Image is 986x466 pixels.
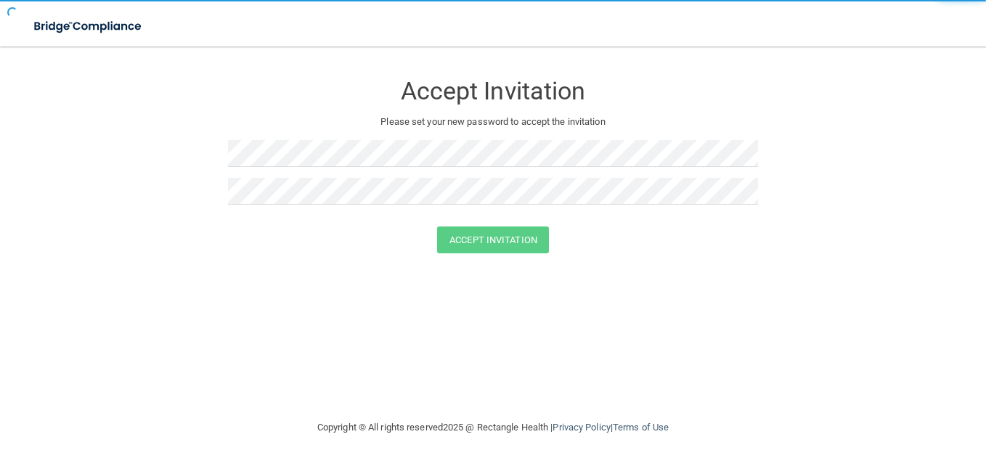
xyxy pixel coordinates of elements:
[613,422,669,433] a: Terms of Use
[239,113,747,131] p: Please set your new password to accept the invitation
[228,404,758,451] div: Copyright © All rights reserved 2025 @ Rectangle Health | |
[437,226,549,253] button: Accept Invitation
[553,422,610,433] a: Privacy Policy
[22,12,155,41] img: bridge_compliance_login_screen.278c3ca4.svg
[228,78,758,105] h3: Accept Invitation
